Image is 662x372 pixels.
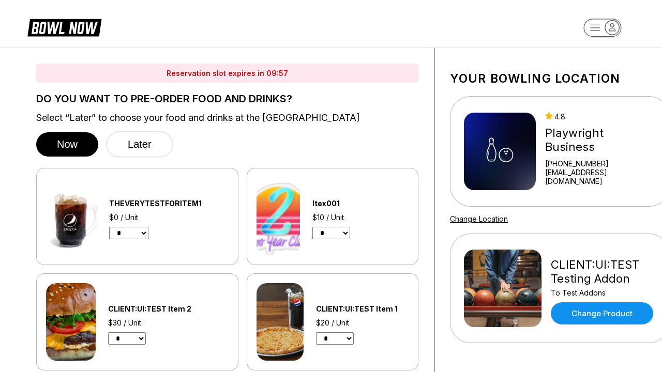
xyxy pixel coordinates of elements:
div: Playwright Business [545,126,656,154]
div: $0 / Unit [109,213,229,222]
div: 4.8 [545,112,656,121]
button: Later [106,131,173,158]
button: Now [36,132,98,157]
a: [EMAIL_ADDRESS][DOMAIN_NAME] [545,168,656,185]
div: CLIENT:UI:TEST Testing Addon [551,258,656,286]
label: Select “Later” to choose your food and drinks at the [GEOGRAPHIC_DATA] [36,112,418,123]
a: Change Location [450,214,508,223]
label: DO YOU WANT TO PRE-ORDER FOOD AND DRINKS? [36,93,418,104]
div: CLIENT:UI:TEST Item 2 [108,304,219,313]
img: CLIENT:UI:TEST Item 2 [46,283,96,361]
a: Change Product [551,302,653,324]
div: $10 / Unit [312,213,384,222]
img: Playwright Business [464,113,536,190]
div: THEVERYTESTFORITEM1 [109,199,229,208]
img: CLIENT:UI:TEST Testing Addon [464,250,541,327]
div: $30 / Unit [108,318,219,327]
img: CLIENT:UI:TEST Item 1 [257,283,304,361]
div: CLIENT:UI:TEST Item 1 [316,304,409,313]
img: THEVERYTESTFORITEM1 [46,178,97,255]
div: Itex001 [312,199,384,208]
div: To Test Addons [551,288,656,297]
div: [PHONE_NUMBER] [545,159,656,168]
div: $20 / Unit [316,318,409,327]
img: Itex001 [257,178,300,255]
div: Reservation slot expires in 09:57 [36,64,418,83]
